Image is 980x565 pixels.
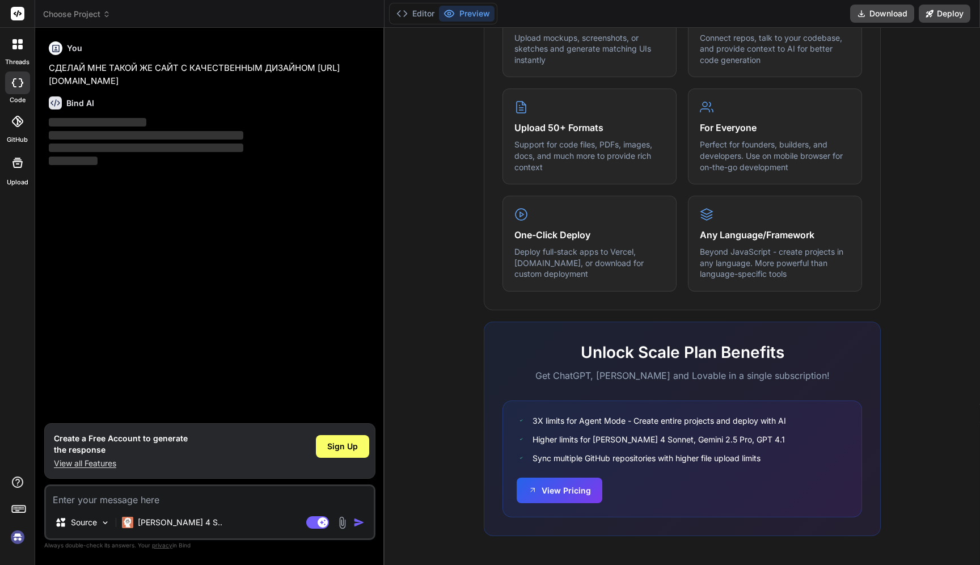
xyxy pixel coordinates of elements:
[66,98,94,109] h6: Bind AI
[353,517,365,528] img: icon
[122,517,133,528] img: Claude 4 Sonnet
[7,178,28,187] label: Upload
[67,43,82,54] h6: You
[502,340,862,364] h2: Unlock Scale Plan Benefits
[152,542,172,549] span: privacy
[533,415,786,427] span: 3X limits for Agent Mode - Create entire projects and deploy with AI
[850,5,914,23] button: Download
[700,246,850,280] p: Beyond JavaScript - create projects in any language. More powerful than language-specific tools
[439,6,495,22] button: Preview
[5,57,29,67] label: threads
[54,433,188,456] h1: Create a Free Account to generate the response
[533,452,761,464] span: Sync multiple GitHub repositories with higher file upload limits
[919,5,970,23] button: Deploy
[514,139,665,172] p: Support for code files, PDFs, images, docs, and much more to provide rich context
[49,144,243,152] span: ‌
[533,433,785,445] span: Higher limits for [PERSON_NAME] 4 Sonnet, Gemini 2.5 Pro, GPT 4.1
[392,6,439,22] button: Editor
[100,518,110,528] img: Pick Models
[700,121,850,134] h4: For Everyone
[10,95,26,105] label: code
[327,441,358,452] span: Sign Up
[514,246,665,280] p: Deploy full-stack apps to Vercel, [DOMAIN_NAME], or download for custom deployment
[700,139,850,172] p: Perfect for founders, builders, and developers. Use on mobile browser for on-the-go development
[514,32,665,66] p: Upload mockups, screenshots, or sketches and generate matching UIs instantly
[700,228,850,242] h4: Any Language/Framework
[49,118,146,127] span: ‌
[336,516,349,529] img: attachment
[49,131,243,140] span: ‌
[49,157,98,165] span: ‌
[7,135,28,145] label: GitHub
[514,121,665,134] h4: Upload 50+ Formats
[54,458,188,469] p: View all Features
[43,9,111,20] span: Choose Project
[700,32,850,66] p: Connect repos, talk to your codebase, and provide context to AI for better code generation
[8,528,27,547] img: signin
[44,540,375,551] p: Always double-check its answers. Your in Bind
[71,517,97,528] p: Source
[517,478,602,503] button: View Pricing
[514,228,665,242] h4: One-Click Deploy
[49,62,373,87] p: СДЕЛАЙ МНЕ ТАКОЙ ЖЕ САЙТ С КАЧЕСТВЕННЫМ ДИЗАЙНОМ [URL][DOMAIN_NAME]
[138,517,222,528] p: [PERSON_NAME] 4 S..
[502,369,862,382] p: Get ChatGPT, [PERSON_NAME] and Lovable in a single subscription!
